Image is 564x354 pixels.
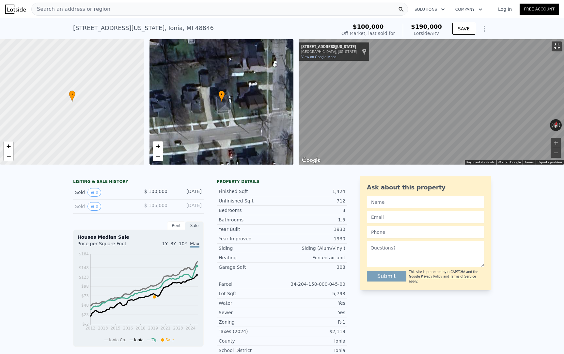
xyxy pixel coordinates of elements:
span: − [156,152,160,160]
div: 712 [282,198,345,204]
a: View on Google Maps [301,55,337,59]
button: Solutions [409,4,450,15]
div: [DATE] [173,188,202,197]
div: $2,119 [282,328,345,335]
div: Water [219,300,282,306]
div: Siding [219,245,282,251]
div: Unfinished Sqft [219,198,282,204]
a: Free Account [520,4,559,15]
tspan: 2019 [148,326,158,330]
div: Year Improved [219,235,282,242]
span: © 2025 Google [498,160,521,164]
div: [STREET_ADDRESS][US_STATE] , Ionia , MI 48846 [73,24,214,33]
div: Yes [282,300,345,306]
span: • [69,91,75,97]
div: Yes [282,309,345,316]
div: Houses Median Sale [77,234,199,240]
span: + [156,142,160,150]
button: Rotate counterclockwise [550,119,554,131]
input: Phone [367,226,484,238]
div: Off Market, last sold for [341,30,395,37]
div: This site is protected by reCAPTCHA and the Google and apply. [409,270,484,284]
div: Sale [185,221,204,230]
div: Garage Sqft [219,264,282,270]
tspan: $98 [81,284,89,289]
span: $100,000 [353,23,384,30]
button: Reset the view [552,119,560,132]
tspan: 2024 [186,326,196,330]
a: Zoom in [4,141,13,151]
div: [STREET_ADDRESS][US_STATE] [301,44,357,50]
button: View historical data [87,202,101,211]
img: Google [300,156,322,165]
input: Email [367,211,484,223]
tspan: 2012 [86,326,96,330]
span: Max [190,241,199,248]
a: Terms (opens in new tab) [525,160,534,164]
div: Street View [299,39,564,165]
tspan: 2015 [110,326,120,330]
button: Zoom in [551,138,561,148]
span: • [218,91,225,97]
div: Parcel [219,281,282,287]
div: Sewer [219,309,282,316]
div: Ionia [282,347,345,354]
div: [GEOGRAPHIC_DATA], [US_STATE] [301,50,357,54]
tspan: 2016 [123,326,133,330]
button: Toggle fullscreen view [552,41,562,51]
span: $ 100,000 [144,189,167,194]
tspan: 2021 [161,326,171,330]
span: Search an address or region [32,5,110,13]
a: Zoom out [153,151,163,161]
span: Zip [151,338,158,342]
tspan: $184 [79,252,89,256]
div: [DATE] [173,202,202,211]
div: Forced air unit [282,254,345,261]
span: − [7,152,11,160]
a: Open this area in Google Maps (opens a new window) [300,156,322,165]
div: Lot Sqft [219,290,282,297]
div: • [69,90,75,102]
button: Company [450,4,488,15]
div: LISTING & SALE HISTORY [73,179,204,185]
button: View historical data [87,188,101,197]
a: Zoom out [4,151,13,161]
tspan: 2023 [173,326,183,330]
a: Terms of Service [450,275,476,278]
tspan: $48 [81,303,89,308]
div: R-1 [282,319,345,325]
button: Submit [367,271,406,282]
div: Price per Square Foot [77,240,138,251]
div: Zoning [219,319,282,325]
div: Siding (Alum/Vinyl) [282,245,345,251]
div: 5,793 [282,290,345,297]
div: 1,424 [282,188,345,195]
span: 1Y [162,241,168,246]
div: County [219,338,282,344]
div: Rent [167,221,185,230]
span: $ 105,000 [144,203,167,208]
a: Zoom in [153,141,163,151]
div: 34-204-150-000-045-00 [282,281,345,287]
span: Ionia [134,338,144,342]
div: Finished Sqft [219,188,282,195]
span: 3Y [170,241,176,246]
div: Ionia [282,338,345,344]
tspan: 2013 [98,326,108,330]
tspan: $73 [81,294,89,298]
input: Name [367,196,484,208]
div: Ask about this property [367,183,484,192]
div: 3 [282,207,345,214]
button: Keyboard shortcuts [466,160,494,165]
a: Report a problem [538,160,562,164]
div: Property details [217,179,347,184]
div: Year Built [219,226,282,233]
div: 1.5 [282,217,345,223]
tspan: $148 [79,265,89,270]
div: School District [219,347,282,354]
button: Rotate clockwise [558,119,562,131]
div: 1930 [282,226,345,233]
div: 308 [282,264,345,270]
div: Lotside ARV [411,30,442,37]
div: • [218,90,225,102]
